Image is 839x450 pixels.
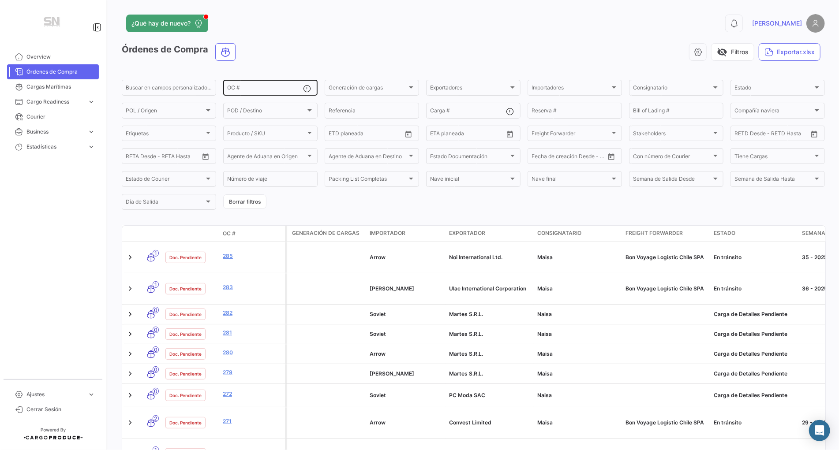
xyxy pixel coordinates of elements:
[370,285,414,292] span: Van Heusen
[87,128,95,136] span: expand_more
[759,43,820,61] button: Exportar.xlsx
[329,132,345,138] input: Desde
[710,226,798,242] datatable-header-cell: Estado
[717,47,727,57] span: visibility_off
[714,330,795,338] div: Carga de Detalles Pendiente
[223,194,266,209] button: Borrar filtros
[714,285,795,293] div: En tránsito
[532,86,610,92] span: Importadores
[7,49,99,64] a: Overview
[757,132,791,138] input: Hasta
[223,252,282,260] a: 285
[370,229,405,237] span: Importador
[449,370,483,377] span: Martes S.R.L.
[430,86,509,92] span: Exportadores
[169,370,202,377] span: Doc. Pendiente
[537,311,552,317] span: Naisa
[153,366,159,373] span: 0
[223,390,282,398] a: 272
[626,285,704,292] span: Bon Voyage Logistic Chile SPA
[537,331,552,337] span: Naisa
[26,113,95,121] span: Courier
[153,415,159,422] span: 2
[714,391,795,399] div: Carga de Detalles Pendiente
[292,229,360,237] span: Generación de cargas
[126,132,204,138] span: Etiquetas
[140,230,162,237] datatable-header-cell: Modo de Transporte
[26,405,95,413] span: Cerrar Sesión
[122,43,238,61] h3: Órdenes de Compra
[126,310,135,319] a: Expand/Collapse Row
[537,254,553,260] span: Maisa
[169,392,202,399] span: Doc. Pendiente
[554,154,588,160] input: Hasta
[223,349,282,357] a: 280
[126,330,135,338] a: Expand/Collapse Row
[626,254,704,260] span: Bon Voyage Logistic Chile SPA
[351,132,386,138] input: Hasta
[449,311,483,317] span: Martes S.R.L.
[537,392,552,398] span: Naisa
[714,229,735,237] span: Estado
[626,229,683,237] span: Freight Forwarder
[131,19,191,28] span: ¿Qué hay de nuevo?
[126,200,204,206] span: Día de Salida
[26,390,84,398] span: Ajustes
[446,226,534,242] datatable-header-cell: Exportador
[87,143,95,151] span: expand_more
[169,350,202,357] span: Doc. Pendiente
[126,177,204,183] span: Estado de Courier
[752,19,802,28] span: [PERSON_NAME]
[366,226,446,242] datatable-header-cell: Importador
[626,419,704,426] span: Bon Voyage Logistic Chile SPA
[287,226,366,242] datatable-header-cell: Generación de cargas
[370,254,386,260] span: Arrow
[714,350,795,358] div: Carga de Detalles Pendiente
[169,311,202,318] span: Doc. Pendiente
[633,154,712,160] span: Con número de Courier
[449,392,485,398] span: PC Moda SAC
[126,391,135,400] a: Expand/Collapse Row
[26,128,84,136] span: Business
[126,284,135,293] a: Expand/Collapse Row
[734,86,813,92] span: Estado
[153,346,159,353] span: 0
[809,420,830,441] div: Abrir Intercom Messenger
[734,154,813,160] span: Tiene Cargas
[7,64,99,79] a: Órdenes de Compra
[329,154,407,160] span: Agente de Aduana en Destino
[148,154,183,160] input: Hasta
[26,68,95,76] span: Órdenes de Compra
[26,83,95,91] span: Cargas Marítimas
[537,229,581,237] span: Consignatario
[126,109,204,115] span: POL / Origen
[449,285,526,292] span: Ulac International Corporation
[633,132,712,138] span: Stakeholders
[605,150,618,163] button: Open calendar
[537,285,553,292] span: Maisa
[430,132,446,138] input: Desde
[370,331,386,337] span: Soviet
[806,14,825,33] img: placeholder-user.png
[169,254,202,261] span: Doc. Pendiente
[532,177,610,183] span: Nave final
[153,307,159,313] span: 0
[7,109,99,124] a: Courier
[126,418,135,427] a: Expand/Collapse Row
[711,43,754,61] button: visibility_offFiltros
[370,350,386,357] span: Arrow
[402,127,415,141] button: Open calendar
[7,79,99,94] a: Cargas Marítimas
[532,154,547,160] input: Desde
[449,229,485,237] span: Exportador
[734,132,750,138] input: Desde
[26,98,84,106] span: Cargo Readiness
[532,132,610,138] span: Freight Forwarder
[153,250,159,257] span: 1
[449,331,483,337] span: Martes S.R.L.
[537,419,553,426] span: Maisa
[370,419,386,426] span: Arrow
[227,132,306,138] span: Producto / SKU
[622,226,710,242] datatable-header-cell: Freight Forwarder
[126,350,135,358] a: Expand/Collapse Row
